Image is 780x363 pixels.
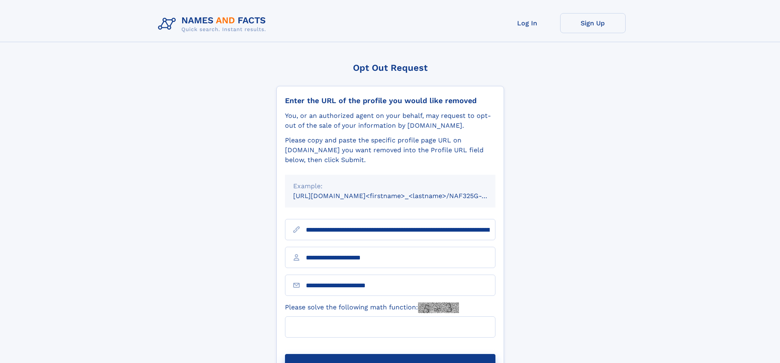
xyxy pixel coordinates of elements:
div: Enter the URL of the profile you would like removed [285,96,495,105]
div: You, or an authorized agent on your behalf, may request to opt-out of the sale of your informatio... [285,111,495,131]
label: Please solve the following math function: [285,302,459,313]
div: Example: [293,181,487,191]
img: Logo Names and Facts [155,13,273,35]
div: Please copy and paste the specific profile page URL on [DOMAIN_NAME] you want removed into the Pr... [285,135,495,165]
small: [URL][DOMAIN_NAME]<firstname>_<lastname>/NAF325G-xxxxxxxx [293,192,511,200]
div: Opt Out Request [276,63,504,73]
a: Log In [495,13,560,33]
a: Sign Up [560,13,626,33]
